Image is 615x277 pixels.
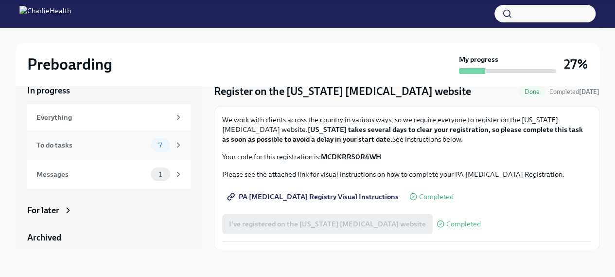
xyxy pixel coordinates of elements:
span: Completed [419,193,454,201]
strong: MCDKRRS0R4WH [321,152,381,161]
span: PA [MEDICAL_DATA] Registry Visual Instructions [229,192,399,202]
p: Your code for this registration is: [222,152,591,162]
img: CharlieHealth [19,6,71,21]
a: To do tasks7 [27,130,191,160]
a: For later [27,204,191,216]
span: 7 [153,142,168,149]
p: We work with clients across the country in various ways, so we require everyone to register on th... [222,115,591,144]
a: Messages1 [27,160,191,189]
h3: 27% [564,55,588,73]
strong: [DATE] [579,88,599,95]
a: In progress [27,85,191,96]
a: Archived [27,232,191,243]
a: PA [MEDICAL_DATA] Registry Visual Instructions [222,187,405,206]
div: To do tasks [36,140,147,150]
a: Everything [27,104,191,130]
h4: Register on the [US_STATE] [MEDICAL_DATA] website [214,84,471,99]
p: Please see the attached link for visual instructions on how to complete your PA [MEDICAL_DATA] Re... [222,169,591,179]
strong: [US_STATE] takes several days to clear your registration, so please complete this task as soon as... [222,125,583,144]
span: Done [519,88,545,95]
div: For later [27,204,59,216]
span: Completed [549,88,599,95]
span: October 10th, 2025 22:47 [549,87,599,96]
h2: Preboarding [27,55,112,74]
div: Everything [36,112,170,123]
strong: My progress [459,55,498,64]
span: Completed [446,221,481,228]
span: 1 [153,171,168,178]
div: Messages [36,169,147,180]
